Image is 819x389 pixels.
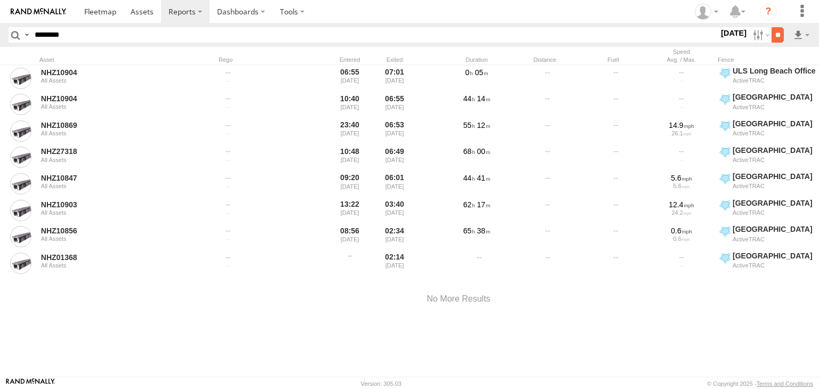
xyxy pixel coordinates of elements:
label: Export results as... [792,27,810,43]
a: Terms and Conditions [757,380,813,387]
a: NHZ27318 [41,147,187,156]
span: 44 [463,174,475,182]
div: Fuel [581,56,645,63]
div: 06:53 [DATE] [374,119,415,143]
div: 06:55 [DATE] [374,92,415,117]
span: 44 [463,94,475,103]
div: All Assets [41,209,187,216]
div: © Copyright 2025 - [707,380,813,387]
label: Search Filter Options [749,27,772,43]
span: 55 [463,121,475,129]
span: 12 [477,121,491,129]
div: Zulema McIntosch [691,4,722,20]
div: All Assets [41,77,187,84]
div: All Assets [41,130,187,136]
div: 26.1 [651,130,712,136]
a: Visit our Website [6,378,55,389]
div: Asset [39,56,189,63]
span: 00 [477,147,491,156]
div: Entered prior to selected date range [330,251,370,275]
span: 05 [475,68,488,77]
div: 10:48 [DATE] [330,145,370,170]
div: 13:22 [DATE] [330,198,370,223]
div: All Assets [41,262,187,269]
a: NHZ10904 [41,94,187,103]
span: 41 [477,174,491,182]
div: 09:20 [DATE] [330,172,370,196]
div: All Assets [41,183,187,189]
a: NHZ10856 [41,226,187,236]
div: Entered [330,56,370,63]
div: 02:14 [DATE] [374,251,415,275]
div: Version: 305.03 [361,380,402,387]
a: NHZ10904 [41,68,187,77]
span: 62 [463,200,475,209]
img: rand-logo.svg [11,8,66,15]
a: NHZ01368 [41,253,187,262]
div: 0.6 [651,236,712,242]
div: All Assets [41,157,187,163]
span: 17 [477,200,491,209]
div: 0.6 [651,226,712,236]
div: 5.6 [651,183,712,189]
div: Rego [219,56,325,63]
div: 14.9 [651,120,712,130]
div: 06:55 [DATE] [330,66,370,91]
div: Duration [445,56,509,63]
div: 06:49 [DATE] [374,145,415,170]
div: 02:34 [DATE] [374,224,415,249]
label: [DATE] [719,27,749,39]
div: All Assets [41,103,187,110]
span: 0 [465,68,473,77]
span: 68 [463,147,475,156]
div: 06:01 [DATE] [374,172,415,196]
span: 14 [477,94,491,103]
span: 38 [477,226,491,235]
span: 65 [463,226,475,235]
div: 24.2 [651,209,712,216]
div: 23:40 [DATE] [330,119,370,143]
i: ? [760,3,777,20]
div: 5.6 [651,173,712,183]
a: NHZ10869 [41,120,187,130]
a: NHZ10847 [41,173,187,183]
div: Exited [374,56,415,63]
a: NHZ10903 [41,200,187,209]
div: 08:56 [DATE] [330,224,370,249]
div: 07:01 [DATE] [374,66,415,91]
div: 10:40 [DATE] [330,92,370,117]
div: 03:40 [DATE] [374,198,415,223]
label: Search Query [22,27,31,43]
div: All Assets [41,236,187,242]
div: 12.4 [651,200,712,209]
div: Distance [513,56,577,63]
